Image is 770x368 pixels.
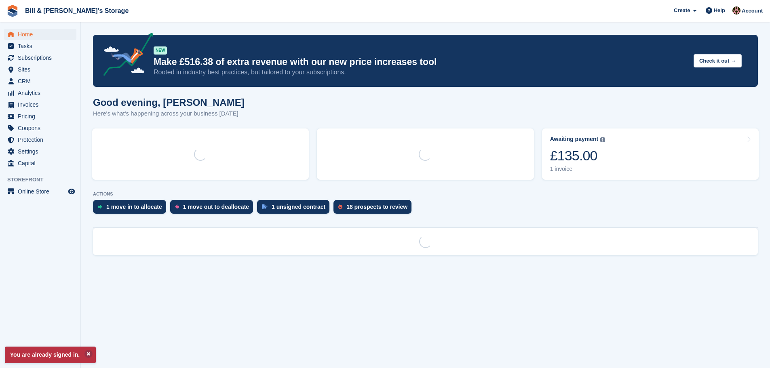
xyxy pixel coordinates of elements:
[18,40,66,52] span: Tasks
[262,204,268,209] img: contract_signature_icon-13c848040528278c33f63329250d36e43548de30e8caae1d1a13099fd9432cc5.svg
[18,52,66,63] span: Subscriptions
[67,187,76,196] a: Preview store
[154,68,687,77] p: Rooted in industry best practices, but tailored to your subscriptions.
[4,146,76,157] a: menu
[183,204,249,210] div: 1 move out to deallocate
[18,134,66,145] span: Protection
[600,137,605,142] img: icon-info-grey-7440780725fd019a000dd9b08b2336e03edf1995a4989e88bcd33f0948082b44.svg
[272,204,325,210] div: 1 unsigned contract
[18,76,66,87] span: CRM
[732,6,740,15] img: Jack Bottesch
[4,64,76,75] a: menu
[4,134,76,145] a: menu
[93,200,170,218] a: 1 move in to allocate
[4,76,76,87] a: menu
[338,204,342,209] img: prospect-51fa495bee0391a8d652442698ab0144808aea92771e9ea1ae160a38d050c398.svg
[18,87,66,99] span: Analytics
[7,176,80,184] span: Storefront
[742,7,763,15] span: Account
[4,40,76,52] a: menu
[5,347,96,363] p: You are already signed in.
[346,204,407,210] div: 18 prospects to review
[4,111,76,122] a: menu
[18,146,66,157] span: Settings
[550,147,605,164] div: £135.00
[694,54,742,67] button: Check it out →
[106,204,162,210] div: 1 move in to allocate
[93,191,758,197] p: ACTIONS
[154,46,167,55] div: NEW
[714,6,725,15] span: Help
[93,109,245,118] p: Here's what's happening across your business [DATE]
[154,56,687,68] p: Make £516.38 of extra revenue with our new price increases tool
[22,4,132,17] a: Bill & [PERSON_NAME]'s Storage
[4,29,76,40] a: menu
[18,64,66,75] span: Sites
[18,99,66,110] span: Invoices
[674,6,690,15] span: Create
[333,200,416,218] a: 18 prospects to review
[4,87,76,99] a: menu
[550,166,605,172] div: 1 invoice
[93,97,245,108] h1: Good evening, [PERSON_NAME]
[170,200,257,218] a: 1 move out to deallocate
[542,128,759,180] a: Awaiting payment £135.00 1 invoice
[4,158,76,169] a: menu
[550,136,599,143] div: Awaiting payment
[18,158,66,169] span: Capital
[97,33,153,79] img: price-adjustments-announcement-icon-8257ccfd72463d97f412b2fc003d46551f7dbcb40ab6d574587a9cd5c0d94...
[4,52,76,63] a: menu
[18,122,66,134] span: Coupons
[4,122,76,134] a: menu
[4,99,76,110] a: menu
[98,204,102,209] img: move_ins_to_allocate_icon-fdf77a2bb77ea45bf5b3d319d69a93e2d87916cf1d5bf7949dd705db3b84f3ca.svg
[6,5,19,17] img: stora-icon-8386f47178a22dfd0bd8f6a31ec36ba5ce8667c1dd55bd0f319d3a0aa187defe.svg
[18,186,66,197] span: Online Store
[4,186,76,197] a: menu
[18,29,66,40] span: Home
[18,111,66,122] span: Pricing
[257,200,333,218] a: 1 unsigned contract
[175,204,179,209] img: move_outs_to_deallocate_icon-f764333ba52eb49d3ac5e1228854f67142a1ed5810a6f6cc68b1a99e826820c5.svg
